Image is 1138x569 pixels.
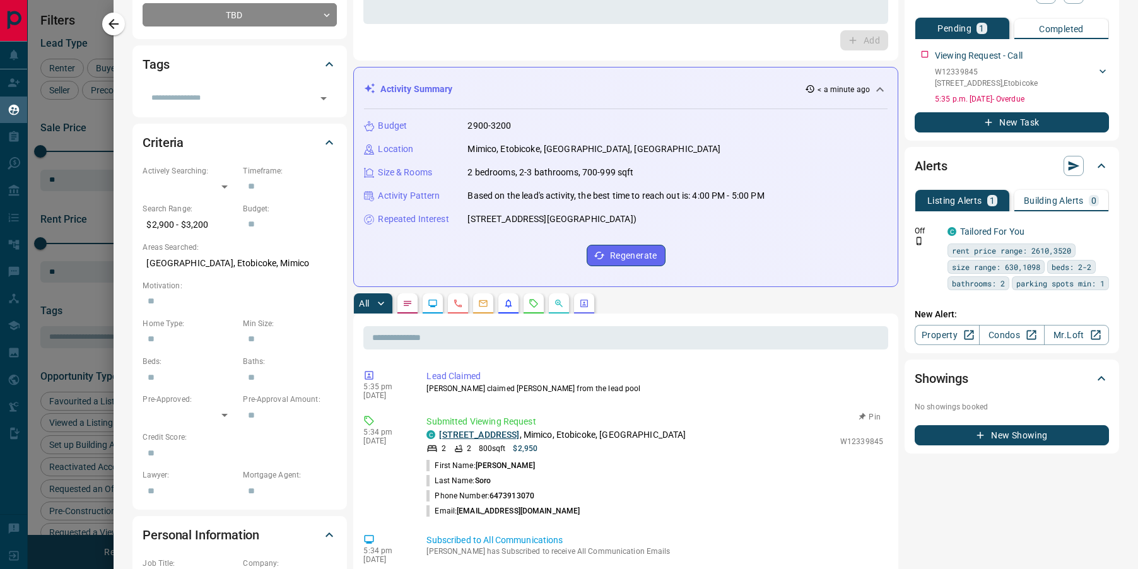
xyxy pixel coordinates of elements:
div: W12339845[STREET_ADDRESS],Etobicoke [935,64,1109,91]
svg: Push Notification Only [915,237,924,245]
svg: Notes [402,298,413,308]
p: 1 [990,196,995,205]
p: 1 [979,24,984,33]
p: Job Title: [143,558,237,569]
span: rent price range: 2610,3520 [952,244,1071,257]
p: Baths: [243,356,337,367]
p: Areas Searched: [143,242,337,253]
p: $2,900 - $3,200 [143,214,237,235]
p: Location [378,143,413,156]
p: [DATE] [363,555,408,564]
p: Min Size: [243,318,337,329]
p: Credit Score: [143,431,337,443]
p: Pre-Approval Amount: [243,394,337,405]
a: Mr.Loft [1044,325,1109,345]
p: [STREET_ADDRESS][GEOGRAPHIC_DATA]) [467,213,636,226]
p: 5:34 pm [363,546,408,555]
p: Lawyer: [143,469,237,481]
a: Tailored For You [960,226,1024,237]
p: [PERSON_NAME] claimed [PERSON_NAME] from the lead pool [426,383,883,394]
span: beds: 2-2 [1052,261,1091,273]
p: [PERSON_NAME] has Subscribed to receive All Communication Emails [426,547,883,556]
div: Showings [915,363,1109,394]
button: New Task [915,112,1109,132]
svg: Listing Alerts [503,298,513,308]
p: Email: [426,505,580,517]
p: < a minute ago [818,84,870,95]
p: 2 [467,443,471,454]
svg: Lead Browsing Activity [428,298,438,308]
svg: Emails [478,298,488,308]
p: 2 [442,443,446,454]
span: Soro [475,476,491,485]
p: 800 sqft [479,443,506,454]
p: Beds: [143,356,237,367]
button: New Showing [915,425,1109,445]
a: Condos [979,325,1044,345]
span: [EMAIL_ADDRESS][DOMAIN_NAME] [457,507,580,515]
p: W12339845 [840,436,883,447]
button: Regenerate [587,245,666,266]
p: Budget: [243,203,337,214]
p: [STREET_ADDRESS] , Etobicoke [935,78,1038,89]
p: Repeated Interest [378,213,449,226]
p: Subscribed to All Communications [426,534,883,547]
p: 2900-3200 [467,119,511,132]
span: bathrooms: 2 [952,277,1005,290]
p: Based on the lead's activity, the best time to reach out is: 4:00 PM - 5:00 PM [467,189,764,202]
div: Activity Summary< a minute ago [364,78,888,101]
a: [STREET_ADDRESS] [439,430,519,440]
p: Mortgage Agent: [243,469,337,481]
p: 5:35 pm [363,382,408,391]
p: Phone Number: [426,490,534,502]
p: Home Type: [143,318,237,329]
svg: Calls [453,298,463,308]
h2: Tags [143,54,169,74]
h2: Personal Information [143,525,259,545]
button: Open [315,90,332,107]
span: 6473913070 [490,491,534,500]
div: Criteria [143,127,337,158]
a: Property [915,325,980,345]
div: Alerts [915,151,1109,181]
p: [DATE] [363,391,408,400]
svg: Opportunities [554,298,564,308]
p: Motivation: [143,280,337,291]
button: Pin [852,411,888,423]
p: Off [915,225,940,237]
h2: Criteria [143,132,184,153]
p: 5:35 p.m. [DATE] - Overdue [935,93,1109,105]
p: Building Alerts [1024,196,1084,205]
div: Tags [143,49,337,79]
div: TBD [143,3,337,26]
h2: Alerts [915,156,947,176]
p: Viewing Request - Call [935,49,1023,62]
p: Company: [243,558,337,569]
p: All [359,299,369,308]
p: W12339845 [935,66,1038,78]
p: Search Range: [143,203,237,214]
p: First Name: [426,460,535,471]
p: Listing Alerts [927,196,982,205]
p: [DATE] [363,437,408,445]
p: Size & Rooms [378,166,432,179]
p: Completed [1039,25,1084,33]
p: Pre-Approved: [143,394,237,405]
h2: Showings [915,368,968,389]
p: Submitted Viewing Request [426,415,883,428]
p: Activity Pattern [378,189,440,202]
span: size range: 630,1098 [952,261,1040,273]
p: $2,950 [513,443,537,454]
p: No showings booked [915,401,1109,413]
svg: Requests [529,298,539,308]
p: 0 [1091,196,1096,205]
p: 2 bedrooms, 2-3 bathrooms, 700-999 sqft [467,166,633,179]
p: 5:34 pm [363,428,408,437]
p: Last Name: [426,475,491,486]
p: Pending [937,24,971,33]
p: [GEOGRAPHIC_DATA], Etobicoke, Mimico [143,253,337,274]
p: Lead Claimed [426,370,883,383]
div: condos.ca [947,227,956,236]
div: condos.ca [426,430,435,439]
p: Actively Searching: [143,165,237,177]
